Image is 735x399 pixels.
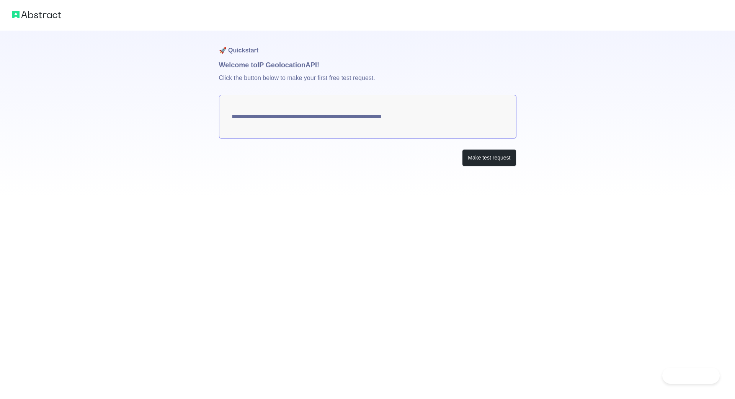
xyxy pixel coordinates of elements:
[219,70,516,95] p: Click the button below to make your first free test request.
[219,31,516,60] h1: 🚀 Quickstart
[662,368,720,384] iframe: Toggle Customer Support
[462,149,516,166] button: Make test request
[12,9,61,20] img: Abstract logo
[219,60,516,70] h1: Welcome to IP Geolocation API!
